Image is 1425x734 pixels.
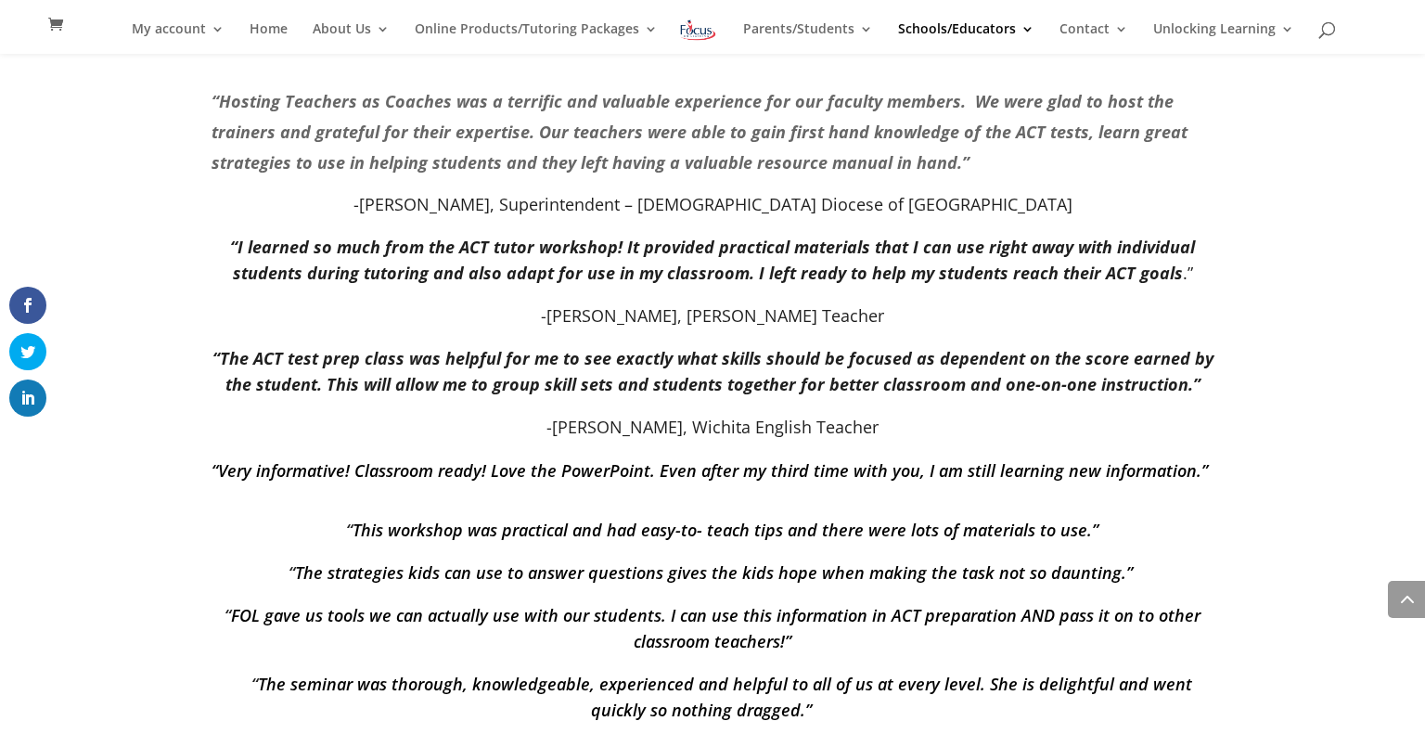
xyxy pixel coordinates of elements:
p: -[PERSON_NAME], Wichita English Teacher [212,414,1213,457]
a: My account [132,22,225,54]
a: Parents/Students [743,22,873,54]
span: .” [230,236,1195,284]
a: About Us [313,22,390,54]
span: -[PERSON_NAME], [PERSON_NAME] Teacher [541,304,884,327]
span: “Very informative! Classroom ready! Love the PowerPoint. Even after my third time with you, I am ... [212,459,1208,482]
span: The seminar was thorough, knowledgeable, experienced and helpful to all of us at every level. She... [258,673,1192,721]
a: Schools/Educators [898,22,1034,54]
span: “ [327,519,1098,541]
a: Unlocking Learning [1153,22,1294,54]
a: Online Products/Tutoring Packages [415,22,658,54]
em: “I learned so much from the ACT tutor workshop! It provided practical materials that I can use ri... [230,236,1195,284]
span: This workshop was practical and had easy-to- teach tips and there were lots of materials to use.” [353,519,1098,541]
span: FOL gave us tools we can actually use with our students. I can use this information in ACT prepar... [231,604,1200,652]
a: Home [250,22,288,54]
em: “The ACT test prep class was helpful for me to see exactly what skills should be focused as depen... [212,347,1213,395]
a: Contact [1059,22,1128,54]
img: Focus on Learning [678,17,717,44]
span: “ [225,604,1200,652]
em: “Hosting Teachers as Coaches was a terrific and valuable experience for our faculty members. We w... [212,90,1187,173]
p: -[PERSON_NAME], Superintendent – [DEMOGRAPHIC_DATA] Diocese of [GEOGRAPHIC_DATA] [212,191,1213,234]
span: “ [233,673,1192,721]
span: The strategies kids can use to answer questions gives the kids hope when making the task not so d... [295,561,1133,584]
span: “ [270,561,1156,584]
